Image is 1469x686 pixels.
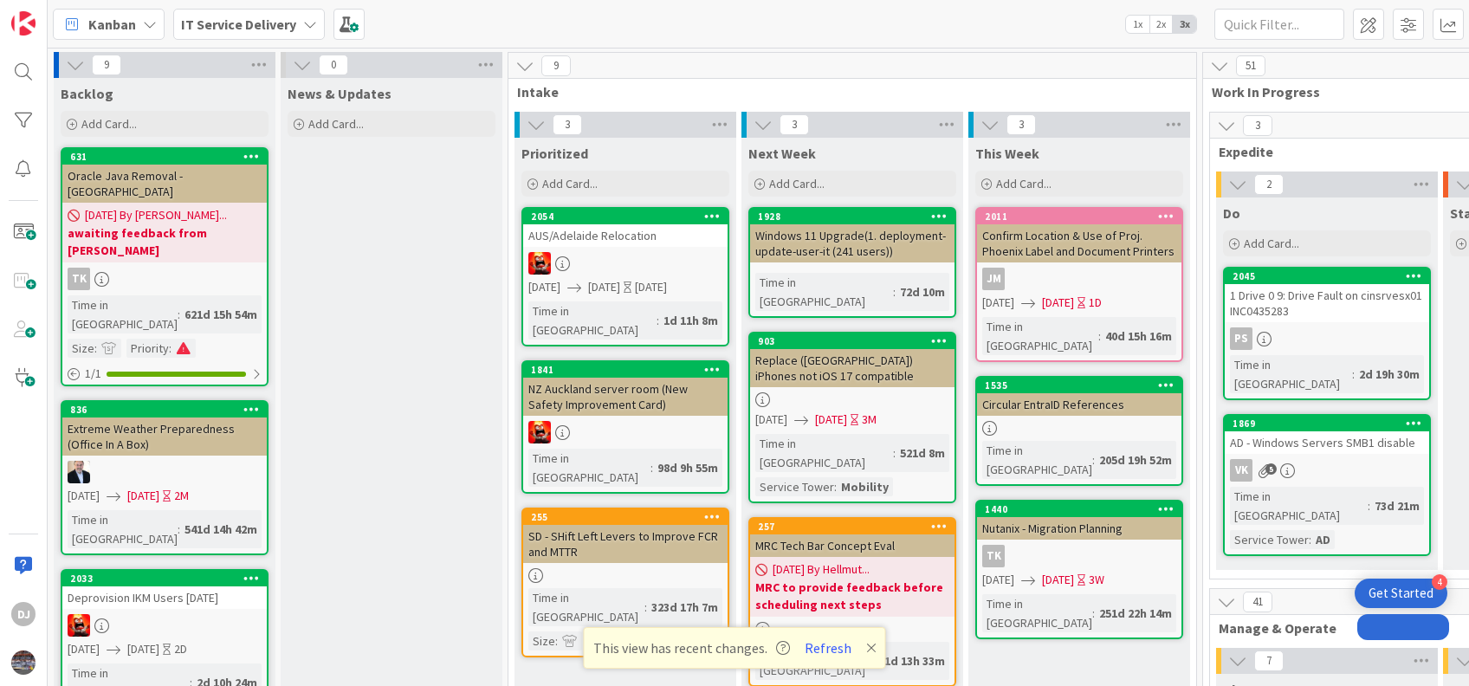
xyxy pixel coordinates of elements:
div: 205d 19h 52m [1095,450,1176,469]
div: 2011 [985,210,1181,223]
span: [DATE] By [PERSON_NAME]... [85,206,227,224]
div: TK [982,545,1005,567]
span: Kanban [88,14,136,35]
span: Add Card... [308,116,364,132]
div: 2054AUS/Adelaide Relocation [523,209,728,247]
div: Extreme Weather Preparedness (Office In A Box) [62,417,267,456]
span: 3 [553,114,582,135]
div: Time in [GEOGRAPHIC_DATA] [528,301,657,340]
div: 791d 13h 33m [868,651,949,670]
div: 1440 [985,503,1181,515]
div: 257 [758,521,955,533]
div: JM [982,268,1005,290]
div: Service Tower [755,477,834,496]
div: 631Oracle Java Removal - [GEOGRAPHIC_DATA] [62,149,267,203]
div: 836 [70,404,267,416]
span: : [893,282,896,301]
div: 1D [1089,294,1102,312]
div: AD [1311,530,1335,549]
div: MRC Tech Bar Concept Eval [750,534,955,557]
div: 541d 14h 42m [180,520,262,539]
div: 4 [1432,574,1447,590]
div: 903 [750,333,955,349]
a: 1841NZ Auckland server room (New Safety Improvement Card)VNTime in [GEOGRAPHIC_DATA]:98d 9h 55m [521,360,729,494]
div: Size [528,631,555,650]
div: 836Extreme Weather Preparedness (Office In A Box) [62,402,267,456]
span: 41 [1243,592,1272,612]
span: : [94,339,97,358]
span: [DATE] [127,640,159,658]
span: [DATE] [68,487,100,505]
div: 3M [862,411,877,429]
div: VK [1225,459,1429,482]
span: 3 [780,114,809,135]
div: 1928 [750,209,955,224]
span: This Week [975,145,1039,162]
div: 1841 [523,362,728,378]
div: Size [68,339,94,358]
div: 1440 [977,502,1181,517]
div: 251d 22h 14m [1095,604,1176,623]
div: Nutanix - Migration Planning [977,517,1181,540]
div: 1928Windows 11 Upgrade(1. deployment-update-user-it (241 users)) [750,209,955,262]
div: 1928 [758,210,955,223]
div: Time in [GEOGRAPHIC_DATA] [68,510,178,548]
span: [DATE] By Hellmut... [773,560,870,579]
a: 2054AUS/Adelaide RelocationVN[DATE][DATE][DATE]Time in [GEOGRAPHIC_DATA]:1d 11h 8m [521,207,729,346]
span: [DATE] [982,571,1014,589]
a: 836Extreme Weather Preparedness (Office In A Box)HO[DATE][DATE]2MTime in [GEOGRAPHIC_DATA]:541d 1... [61,400,269,555]
div: Time in [GEOGRAPHIC_DATA] [982,317,1098,355]
div: NZ Auckland server room (New Safety Improvement Card) [523,378,728,416]
div: Time in [GEOGRAPHIC_DATA] [982,441,1092,479]
div: Time in [GEOGRAPHIC_DATA] [528,449,650,487]
span: 9 [541,55,571,76]
span: : [1352,365,1355,384]
div: 836 [62,402,267,417]
div: PS [1230,327,1252,350]
img: avatar [11,650,36,675]
span: 9 [92,55,121,75]
span: : [644,598,647,617]
span: [DATE] [815,411,847,429]
div: Time in [GEOGRAPHIC_DATA] [68,295,178,333]
div: 1841NZ Auckland server room (New Safety Improvement Card) [523,362,728,416]
div: 2011 [977,209,1181,224]
span: Add Card... [81,116,137,132]
div: Confirm Location & Use of Proj. Phoenix Label and Document Printers [977,224,1181,262]
span: Add Card... [1244,236,1299,251]
span: Backlog [61,85,113,102]
div: 40d 15h 16m [1101,327,1176,346]
div: 2045 [1225,269,1429,284]
div: 1440Nutanix - Migration Planning [977,502,1181,540]
button: Refresh [799,637,857,659]
div: 903 [758,335,955,347]
span: : [178,305,180,324]
div: [DATE] [635,278,667,296]
img: HO [68,461,90,483]
a: 1535Circular EntraID ReferencesTime in [GEOGRAPHIC_DATA]:205d 19h 52m [975,376,1183,486]
div: 2D [174,640,187,658]
div: Get Started [1369,585,1433,602]
div: 1535 [985,379,1181,392]
div: 1869 [1233,417,1429,430]
div: 2011Confirm Location & Use of Proj. Phoenix Label and Document Printers [977,209,1181,262]
span: [DATE] [68,640,100,658]
span: : [1368,496,1370,515]
div: Time in [GEOGRAPHIC_DATA] [528,588,644,626]
div: Circular EntraID References [977,393,1181,416]
div: Time in [GEOGRAPHIC_DATA] [1230,487,1368,525]
span: Intake [517,83,1175,100]
span: 1 / 1 [85,365,101,383]
span: 3x [1173,16,1196,33]
span: [DATE] [127,487,159,505]
div: Windows 11 Upgrade(1. deployment-update-user-it (241 users)) [750,224,955,262]
span: [DATE] [588,278,620,296]
a: 903Replace ([GEOGRAPHIC_DATA]) iPhones not iOS 17 compatible[DATE][DATE]3MTime in [GEOGRAPHIC_DAT... [748,332,956,503]
div: AUS/Adelaide Relocation [523,224,728,247]
div: 1/1 [62,363,267,385]
div: Priority [126,339,169,358]
b: IT Service Delivery [181,16,296,33]
div: 2045 [1233,270,1429,282]
span: [DATE] [1042,294,1074,312]
div: 73d 21m [1370,496,1424,515]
